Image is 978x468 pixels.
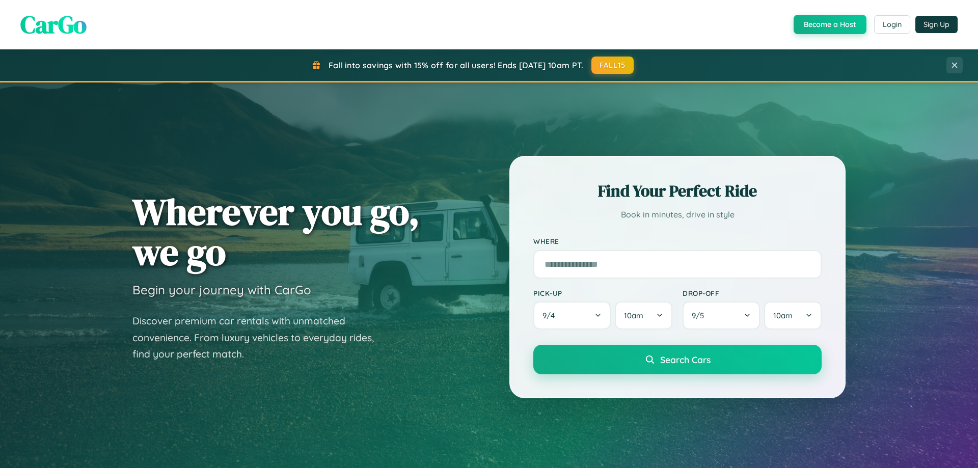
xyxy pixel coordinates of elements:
[533,237,822,246] label: Where
[533,289,672,297] label: Pick-up
[132,191,420,272] h1: Wherever you go, we go
[764,301,822,329] button: 10am
[542,311,560,320] span: 9 / 4
[683,289,822,297] label: Drop-off
[132,313,387,363] p: Discover premium car rentals with unmatched convenience. From luxury vehicles to everyday rides, ...
[533,345,822,374] button: Search Cars
[533,180,822,202] h2: Find Your Perfect Ride
[683,301,760,329] button: 9/5
[533,207,822,222] p: Book in minutes, drive in style
[915,16,958,33] button: Sign Up
[533,301,611,329] button: 9/4
[692,311,709,320] span: 9 / 5
[660,354,711,365] span: Search Cars
[874,15,910,34] button: Login
[132,282,311,297] h3: Begin your journey with CarGo
[773,311,793,320] span: 10am
[329,60,584,70] span: Fall into savings with 15% off for all users! Ends [DATE] 10am PT.
[624,311,643,320] span: 10am
[615,301,672,329] button: 10am
[20,8,87,41] span: CarGo
[794,15,866,34] button: Become a Host
[591,57,634,74] button: FALL15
